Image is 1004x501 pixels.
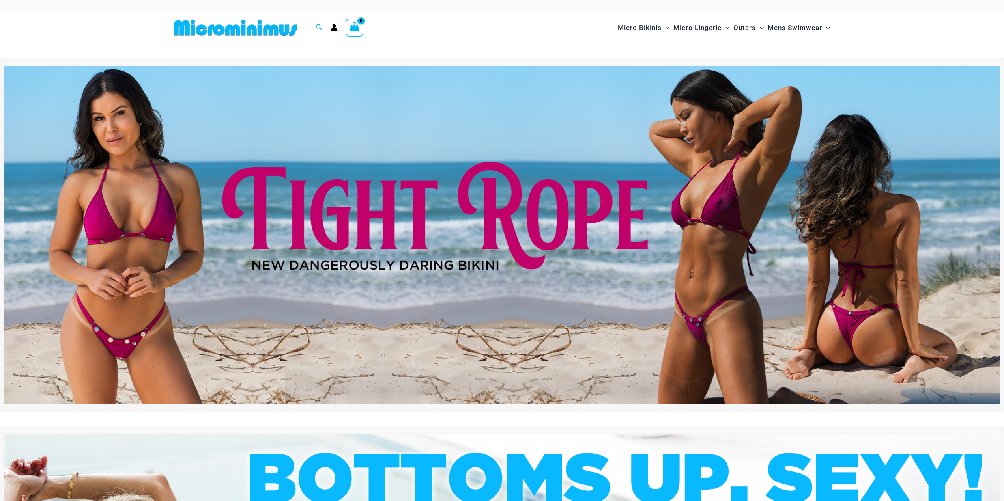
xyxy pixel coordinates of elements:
[331,24,338,31] a: Account icon link
[316,23,323,33] a: Search icon link
[662,18,669,38] span: Menu Toggle
[756,18,764,38] span: Menu Toggle
[768,18,822,38] span: Mens Swimwear
[673,18,722,38] span: Micro Lingerie
[766,16,832,40] a: Mens SwimwearMenu ToggleMenu Toggle
[731,16,766,40] a: OutersMenu ToggleMenu Toggle
[733,18,756,38] span: Outers
[822,18,830,38] span: Menu Toggle
[615,15,834,41] nav: Site Navigation
[346,19,364,37] a: View Shopping Cart, empty
[616,16,671,40] a: Micro BikinisMenu ToggleMenu Toggle
[618,18,662,38] span: Micro Bikinis
[722,18,729,38] span: Menu Toggle
[171,19,301,37] img: MM SHOP LOGO FLAT
[671,16,731,40] a: Micro LingerieMenu ToggleMenu Toggle
[4,66,1000,404] img: Tight Rope Pink Bikini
